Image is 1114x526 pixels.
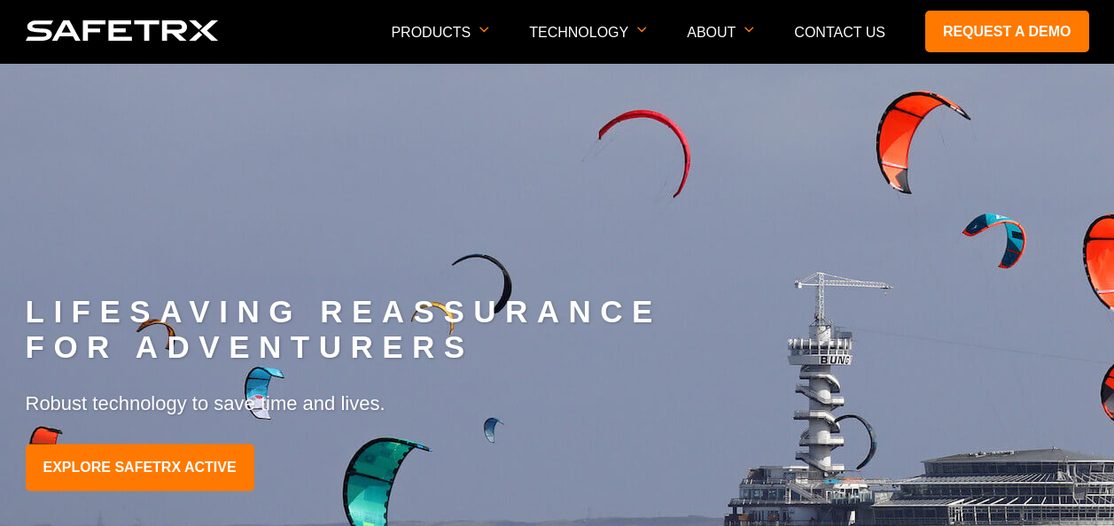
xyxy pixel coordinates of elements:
[687,25,754,63] p: About
[794,25,885,40] a: Contact Us
[391,25,489,63] p: Products
[26,445,254,491] a: EXPLORE SAFETRX ACTIVE
[529,25,647,63] p: Technology
[479,27,489,33] img: arrow icon
[637,27,647,33] img: arrow icon
[925,11,1089,52] a: Request a demo
[26,391,1089,418] p: Robust technology to save time and lives.
[744,27,754,33] img: arrow icon
[26,20,219,41] img: logo SafeTrx
[26,295,1089,366] h2: LIFESAVING REASSURANCE FOR ADVENTURERS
